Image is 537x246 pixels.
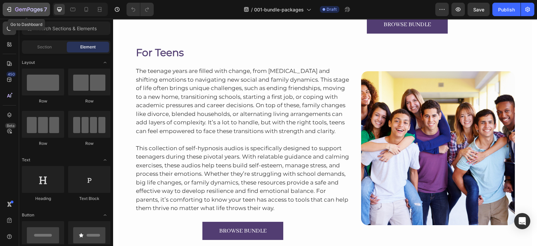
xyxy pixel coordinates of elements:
[248,52,402,206] img: [object Object]
[127,3,154,16] div: Undo/Redo
[22,59,35,66] span: Layout
[22,22,110,35] input: Search Sections & Elements
[100,155,110,165] span: Toggle open
[100,210,110,220] span: Toggle open
[498,6,515,13] div: Publish
[68,196,110,202] div: Text Block
[113,19,537,246] iframe: Design area
[22,157,30,163] span: Text
[22,26,238,42] h2: For Teens
[100,57,110,68] span: Toggle open
[251,6,253,13] span: /
[80,44,96,50] span: Element
[492,3,521,16] button: Publish
[23,117,237,194] p: This collection of self-hypnosis audios is specifically designed to support teenagers during thes...
[23,48,237,117] p: The teenage years are filled with change, from [MEDICAL_DATA] and shifting emotions to navigating...
[106,206,153,218] p: BROWSE BUNDLE
[22,98,64,104] div: Row
[468,3,490,16] button: Save
[37,44,52,50] span: Section
[22,212,34,218] span: Button
[187,227,402,243] h2: For Teachers
[5,123,16,128] div: Beta
[514,213,530,229] div: Open Intercom Messenger
[89,203,170,221] button: <p>BROWSE BUNDLE</p>
[473,7,484,12] span: Save
[44,5,47,13] p: 7
[22,196,64,202] div: Heading
[68,98,110,104] div: Row
[22,140,64,147] div: Row
[3,3,50,16] button: 7
[68,140,110,147] div: Row
[6,72,16,77] div: 450
[254,6,304,13] span: 001-bundle-packages
[327,6,337,12] span: Draft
